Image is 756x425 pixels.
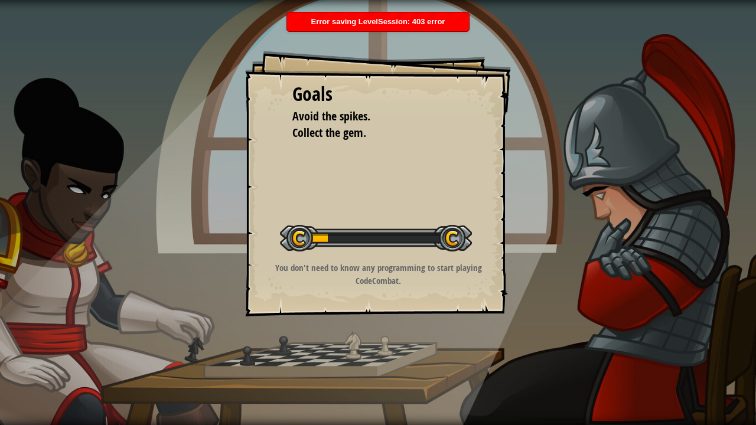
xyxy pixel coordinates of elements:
[292,81,464,108] div: Goals
[278,108,461,125] li: Avoid the spikes.
[260,261,497,287] p: You don't need to know any programming to start playing CodeCombat.
[311,17,445,26] span: Error saving LevelSession: 403 error
[292,108,370,124] span: Avoid the spikes.
[278,125,461,142] li: Collect the gem.
[292,125,366,140] span: Collect the gem.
